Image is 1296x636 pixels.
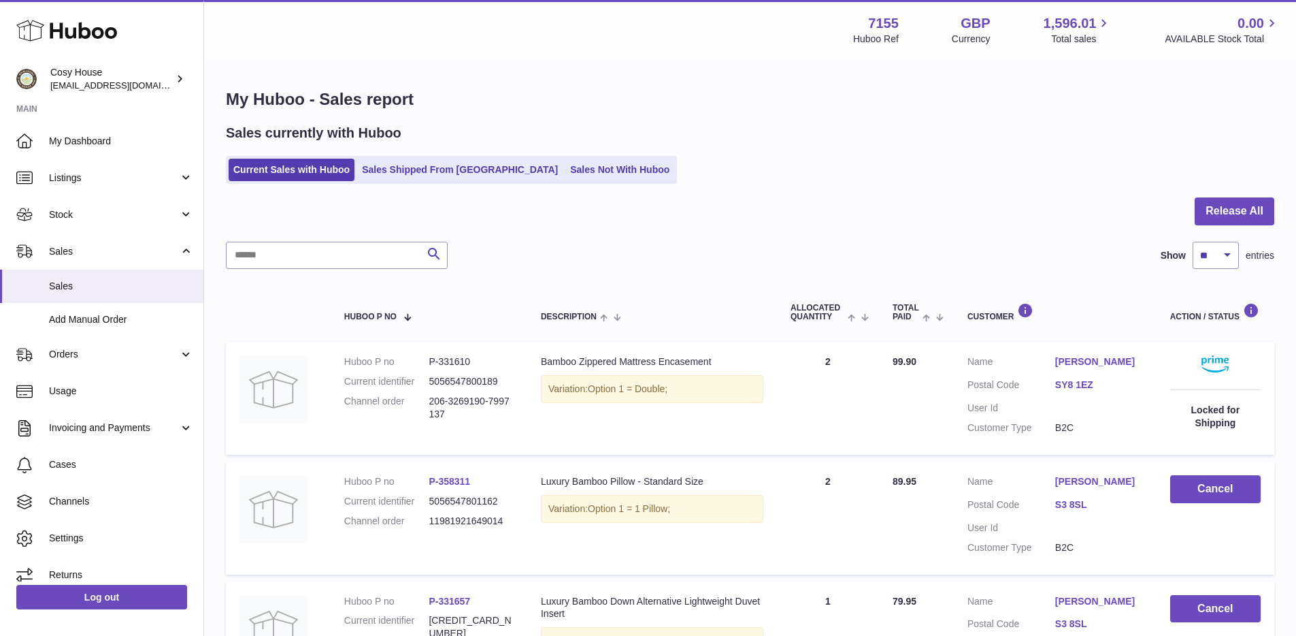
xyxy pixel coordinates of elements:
a: 1,596.01 Total sales [1044,14,1112,46]
img: info@wholesomegoods.com [16,69,37,89]
div: Variation: [541,495,763,523]
dt: Name [967,475,1055,492]
dt: Huboo P no [344,595,429,608]
span: Invoicing and Payments [49,422,179,434]
h1: My Huboo - Sales report [226,89,1274,110]
span: 79.95 [893,596,916,607]
span: My Dashboard [49,135,193,148]
button: Cancel [1170,475,1261,503]
div: Cosy House [50,66,173,92]
span: Stock [49,208,179,221]
span: 99.90 [893,356,916,367]
img: no-photo.jpg [239,355,308,424]
span: entries [1246,249,1274,262]
dt: Current identifier [344,495,429,508]
span: AVAILABLE Stock Total [1165,33,1280,46]
dt: User Id [967,402,1055,415]
a: Log out [16,585,187,609]
dt: Huboo P no [344,475,429,488]
span: Cases [49,458,193,471]
a: S3 8SL [1055,498,1143,511]
strong: GBP [961,14,990,33]
span: 1,596.01 [1044,14,1097,33]
span: Option 1 = 1 Pillow; [588,503,670,514]
div: Currency [952,33,991,46]
dt: Postal Code [967,618,1055,634]
span: Listings [49,172,179,185]
label: Show [1161,249,1186,262]
dd: 11981921649014 [429,515,514,528]
dt: Postal Code [967,379,1055,395]
td: 2 [777,462,879,575]
dt: Customer Type [967,422,1055,434]
a: P-358311 [429,476,470,487]
a: 0.00 AVAILABLE Stock Total [1165,14,1280,46]
span: Total sales [1051,33,1112,46]
dd: 5056547801162 [429,495,514,508]
dt: Huboo P no [344,355,429,368]
h2: Sales currently with Huboo [226,124,401,142]
dd: 5056547800189 [429,375,514,388]
img: primelogo.png [1201,355,1229,372]
button: Release All [1195,197,1274,225]
a: [PERSON_NAME] [1055,475,1143,488]
span: Settings [49,532,193,545]
dd: B2C [1055,541,1143,554]
a: Sales Shipped From [GEOGRAPHIC_DATA] [357,159,563,181]
a: [PERSON_NAME] [1055,595,1143,608]
dd: 206-3269190-7997137 [429,395,514,421]
div: Luxury Bamboo Down Alternative Lightweight Duvet Insert [541,595,763,621]
dt: Channel order [344,515,429,528]
dt: Postal Code [967,498,1055,515]
dt: Channel order [344,395,429,421]
span: Description [541,313,597,321]
dd: B2C [1055,422,1143,434]
span: Orders [49,348,179,361]
span: Total paid [893,304,919,321]
span: Option 1 = Double; [588,383,667,394]
dt: Customer Type [967,541,1055,554]
dt: User Id [967,522,1055,535]
span: ALLOCATED Quantity [791,304,844,321]
div: Bamboo Zippered Mattress Encasement [541,355,763,368]
strong: 7155 [868,14,899,33]
div: Huboo Ref [853,33,899,46]
div: Action / Status [1170,303,1261,321]
span: [EMAIL_ADDRESS][DOMAIN_NAME] [50,80,200,91]
a: P-331657 [429,596,470,607]
a: S3 8SL [1055,618,1143,631]
span: Add Manual Order [49,313,193,326]
div: Variation: [541,375,763,403]
span: Returns [49,569,193,582]
div: Locked for Shipping [1170,404,1261,430]
span: Sales [49,245,179,258]
span: 89.95 [893,476,916,487]
a: Sales Not With Huboo [565,159,674,181]
dt: Name [967,355,1055,372]
span: 0.00 [1237,14,1264,33]
button: Cancel [1170,595,1261,623]
span: Usage [49,385,193,398]
span: Huboo P no [344,313,397,321]
span: Sales [49,280,193,293]
dt: Current identifier [344,375,429,388]
a: [PERSON_NAME] [1055,355,1143,368]
a: SY8 1EZ [1055,379,1143,392]
a: Current Sales with Huboo [229,159,354,181]
span: Channels [49,495,193,508]
dt: Name [967,595,1055,611]
div: Customer [967,303,1143,321]
td: 2 [777,342,879,455]
div: Luxury Bamboo Pillow - Standard Size [541,475,763,488]
dd: P-331610 [429,355,514,368]
img: no-photo.jpg [239,475,308,543]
